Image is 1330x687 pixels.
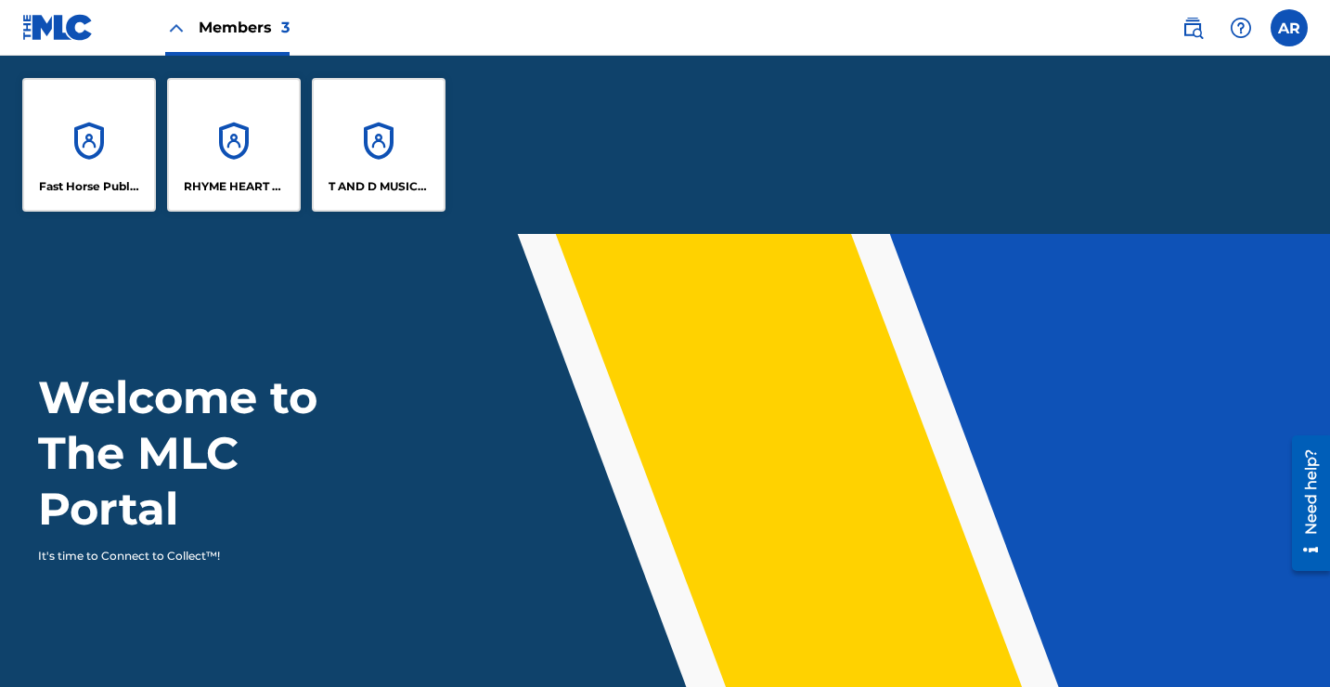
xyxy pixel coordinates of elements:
[22,14,94,41] img: MLC Logo
[38,548,360,564] p: It's time to Connect to Collect™!
[1278,427,1330,580] iframe: Resource Center
[1174,9,1211,46] a: Public Search
[22,78,156,212] a: AccountsFast Horse Publishing
[1271,9,1308,46] div: User Menu
[38,369,385,537] h1: Welcome to The MLC Portal
[329,178,430,195] p: T AND D MUSIC PUBLISHING
[184,178,285,195] p: RHYME HEART MUSIC PUBLISHING
[281,19,290,36] span: 3
[312,78,445,212] a: AccountsT AND D MUSIC PUBLISHING
[167,78,301,212] a: AccountsRHYME HEART MUSIC PUBLISHING
[1222,9,1259,46] div: Help
[39,178,140,195] p: Fast Horse Publishing
[165,17,187,39] img: Close
[199,17,290,38] span: Members
[1230,17,1252,39] img: help
[1182,17,1204,39] img: search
